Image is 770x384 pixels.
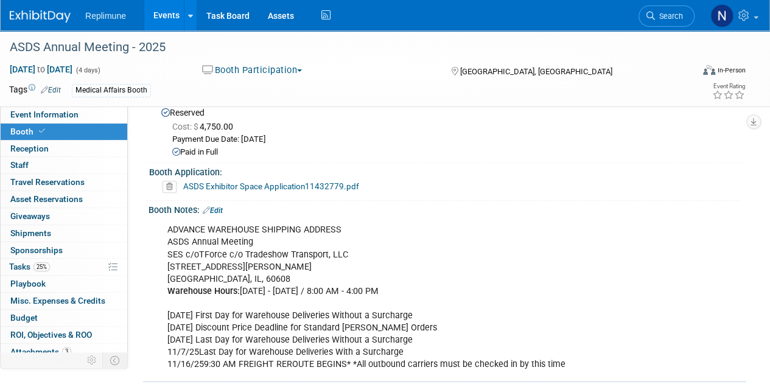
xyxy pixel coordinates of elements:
div: Event Rating [712,83,745,89]
i: Booth reservation complete [39,128,45,134]
a: ASDS Exhibitor Space Application11432779.pdf [183,181,359,191]
a: Sponsorships [1,242,127,259]
a: Giveaways [1,208,127,225]
span: 25% [33,262,50,271]
td: Toggle Event Tabs [103,352,128,368]
img: Format-Inperson.png [703,65,715,75]
a: Attachments3 [1,344,127,360]
a: Staff [1,157,127,173]
span: Giveaways [10,211,50,221]
a: Asset Reservations [1,191,127,208]
span: Misc. Expenses & Credits [10,296,105,305]
div: In-Person [717,66,746,75]
div: Reserved [158,103,737,158]
span: Event Information [10,110,79,119]
a: Reception [1,141,127,157]
a: Budget [1,310,127,326]
img: Nicole Schaeffner [710,4,733,27]
a: Travel Reservations [1,174,127,190]
span: 3 [62,347,71,356]
a: Edit [41,86,61,94]
span: (4 days) [75,66,100,74]
span: Sponsorships [10,245,63,255]
div: Booth Application: [149,163,740,178]
div: Medical Affairs Booth [72,84,151,97]
span: Tasks [9,262,50,271]
span: Reception [10,144,49,153]
a: Search [639,5,695,27]
a: Edit [203,206,223,215]
a: Delete attachment? [163,183,181,191]
a: Misc. Expenses & Credits [1,293,127,309]
span: Staff [10,160,29,170]
span: Budget [10,313,38,323]
a: Tasks25% [1,259,127,275]
span: [GEOGRAPHIC_DATA], [GEOGRAPHIC_DATA] [460,67,612,76]
span: Asset Reservations [10,194,83,204]
span: Cost: $ [172,122,200,131]
img: ExhibitDay [10,10,71,23]
span: Search [655,12,683,21]
span: ROI, Objectives & ROO [10,330,92,340]
span: Replimune [85,11,126,21]
div: ASDS Annual Meeting - 2025 [5,37,683,58]
b: Warehouse Hours: [167,286,240,296]
a: Playbook [1,276,127,292]
div: Paid in Full [172,147,737,158]
div: Event Format [638,63,746,82]
span: Travel Reservations [10,177,85,187]
button: Booth Participation [198,64,307,77]
span: [DATE] [DATE] [9,64,73,75]
a: Booth [1,124,127,140]
span: Shipments [10,228,51,238]
a: Shipments [1,225,127,242]
div: Payment Due Date: [DATE] [172,134,737,145]
span: to [35,65,47,74]
span: Booth [10,127,47,136]
a: Event Information [1,106,127,123]
div: Booth Notes: [149,201,746,217]
td: Personalize Event Tab Strip [82,352,103,368]
a: ROI, Objectives & ROO [1,327,127,343]
td: Tags [9,83,61,97]
span: 4,750.00 [172,122,238,131]
div: ADVANCE WAREHOUSE SHIPPING ADDRESS ASDS Annual Meeting SES c/oTForce c/o Tradeshow Transport, LLC... [159,218,628,377]
span: Attachments [10,347,71,357]
span: Playbook [10,279,46,288]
